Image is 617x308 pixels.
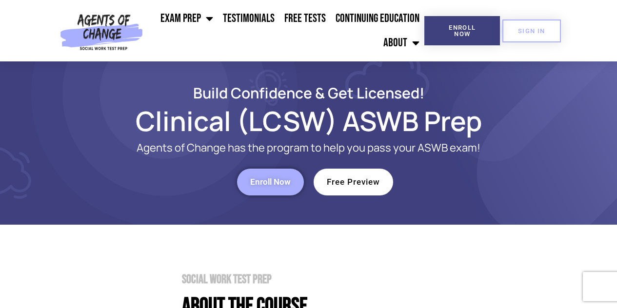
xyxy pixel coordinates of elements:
[250,178,291,186] span: Enroll Now
[31,86,587,100] h2: Build Confidence & Get Licensed!
[518,28,545,34] span: SIGN IN
[147,6,424,55] nav: Menu
[237,169,304,195] a: Enroll Now
[502,19,561,42] a: SIGN IN
[424,16,500,45] a: Enroll Now
[279,6,331,31] a: Free Tests
[70,142,548,154] p: Agents of Change has the program to help you pass your ASWB exam!
[440,24,484,37] span: Enroll Now
[31,110,587,132] h1: Clinical (LCSW) ASWB Prep
[156,6,218,31] a: Exam Prep
[331,6,424,31] a: Continuing Education
[218,6,279,31] a: Testimonials
[378,31,424,55] a: About
[314,169,393,195] a: Free Preview
[182,273,587,286] h2: Social Work Test Prep
[327,178,380,186] span: Free Preview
